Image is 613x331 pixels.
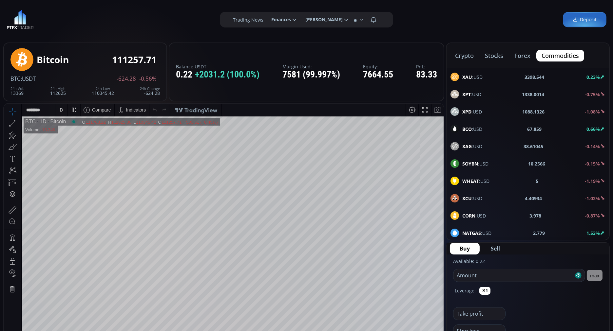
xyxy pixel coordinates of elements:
div: 24h Vol. [10,87,24,91]
div: 24h Change [140,87,160,91]
span: Buy [460,245,470,253]
button: stocks [480,50,508,61]
span: :USD [462,108,482,115]
span: :USD [462,126,482,132]
div: 7581 (99.997%) [282,70,340,80]
a: Deposit [563,12,606,27]
span: -624.28 [117,76,136,82]
b: XCU [462,195,472,201]
div: log [417,263,423,269]
span: :USD [462,74,483,80]
b: -0.75% [585,91,600,97]
div: Indicators [122,4,142,9]
b: 4.40934 [525,195,542,202]
button: crypto [450,50,479,61]
div: 111257.71 [158,16,178,21]
b: 67.859 [527,126,542,132]
b: -0.15% [585,161,600,167]
b: 0.23% [586,74,600,80]
div: 112625 [50,87,66,96]
div: Toggle Auto Scale [425,260,439,272]
b: XAU [462,74,472,80]
b: 38.61045 [524,143,544,150]
span: BTC [10,75,21,82]
b: -0.87% [585,213,600,219]
div: D [56,4,59,9]
span: Deposit [573,16,597,23]
b: 3398.544 [525,74,545,80]
div: L [129,16,132,21]
b: 5 [536,178,539,184]
b: -1.02% [585,195,600,201]
label: PnL: [416,64,437,69]
span: Sell [491,245,500,253]
label: Margin Used: [282,64,340,69]
button: Sell [481,243,510,254]
div: 13369 [10,87,24,96]
button: ✕1 [479,287,490,295]
div: Compare [88,4,107,9]
div: H [104,16,107,21]
span: :USD [462,178,489,184]
span: :USD [462,91,481,98]
button: 23:35:21 (UTC) [363,260,399,272]
div: Toggle Percentage [405,260,414,272]
div: 24h High [50,87,66,91]
b: 2.779 [533,230,545,236]
div: 83.33 [416,70,437,80]
span: Finances [267,13,291,26]
b: NATGAS [462,230,481,236]
div: −505.51 (−0.45%) [180,16,214,21]
div: auto [428,263,436,269]
button: Buy [450,243,480,254]
div: 13.24K [38,24,51,28]
button: commodities [536,50,584,61]
div: 111257.71 [112,55,157,65]
div: 110345.42 [132,16,152,21]
div: 1y [33,263,38,269]
div: 1d [74,263,79,269]
div: 24h Low [92,87,114,91]
div: Bitcoin [37,55,69,65]
b: BCO [462,126,472,132]
b: -0.14% [585,143,600,149]
label: Leverage: [455,287,476,294]
div: 111763.22 [82,16,102,21]
div: 5y [24,263,29,269]
div: BTC [21,15,32,21]
div: 112625.00 [107,16,127,21]
b: CORN [462,213,475,219]
b: WHEAT [462,178,479,184]
div: O [78,16,82,21]
label: Available: 0.22 [453,258,485,264]
b: 3.978 [529,212,541,219]
div: -624.28 [140,87,160,96]
b: 1.53% [586,230,600,236]
b: 10.2566 [528,160,545,167]
div: Volume [21,24,35,28]
span: +2031.2 (100.0%) [195,70,259,80]
span: -0.56% [139,76,157,82]
b: XPT [462,91,471,97]
div:  [6,87,11,94]
b: -1.08% [585,109,600,115]
div: 1m [53,263,60,269]
div: Market open [67,15,73,21]
div: 5d [65,263,70,269]
b: SOYBN [462,161,478,167]
button: forex [509,50,536,61]
b: 1338.0014 [522,91,544,98]
img: LOGO [7,10,34,29]
span: :USD [462,212,486,219]
span: [PERSON_NAME] [301,13,343,26]
span: :USD [462,160,488,167]
span: :USDT [21,75,36,82]
span: :USD [462,143,482,150]
label: Equity: [363,64,393,69]
b: 0.66% [586,126,600,132]
div: 1D [32,15,42,21]
div: 0.22 [176,70,259,80]
div: 110345.42 [92,87,114,96]
b: -1.19% [585,178,600,184]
